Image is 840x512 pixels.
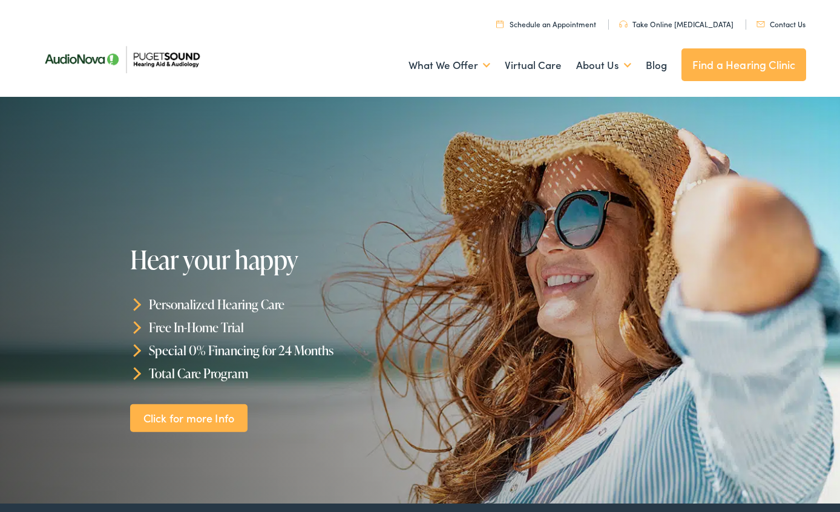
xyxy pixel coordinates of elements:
[496,20,504,28] img: utility icon
[619,21,628,28] img: utility icon
[756,21,765,27] img: utility icon
[130,246,424,274] h1: Hear your happy
[681,48,807,81] a: Find a Hearing Clinic
[130,361,424,384] li: Total Care Program
[130,404,248,432] a: Click for more Info
[130,293,424,316] li: Personalized Hearing Care
[505,43,562,88] a: Virtual Care
[130,339,424,362] li: Special 0% Financing for 24 Months
[130,316,424,339] li: Free In-Home Trial
[409,43,490,88] a: What We Offer
[496,19,596,29] a: Schedule an Appointment
[576,43,631,88] a: About Us
[646,43,667,88] a: Blog
[619,19,733,29] a: Take Online [MEDICAL_DATA]
[756,19,806,29] a: Contact Us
